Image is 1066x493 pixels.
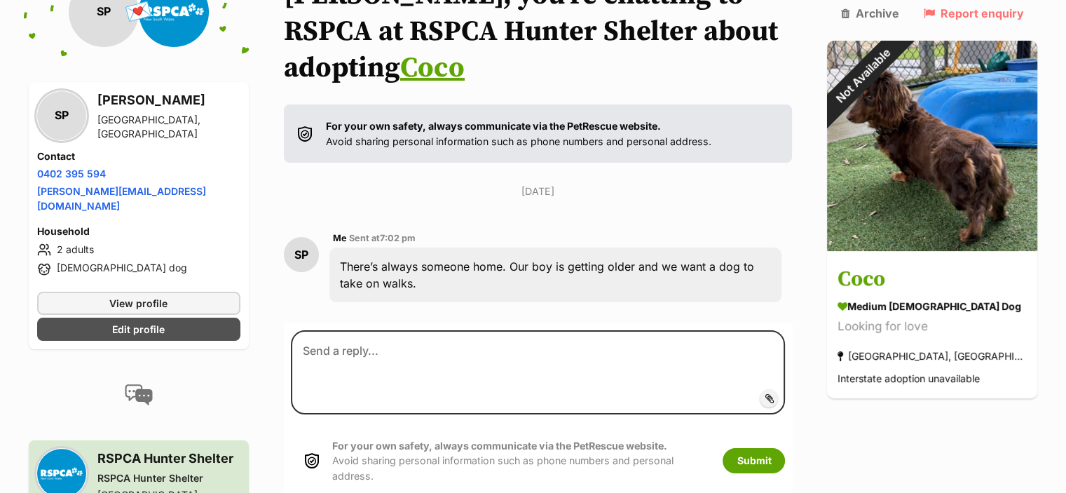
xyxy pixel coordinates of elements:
[37,241,240,258] li: 2 adults
[400,50,465,86] a: Coco
[827,41,1037,251] img: Coco
[37,149,240,163] h4: Contact
[37,261,240,278] li: [DEMOGRAPHIC_DATA] dog
[827,240,1037,254] a: Not Available
[37,168,106,180] a: 0402 395 594
[804,18,921,135] div: Not Available
[838,264,1027,296] h3: Coco
[827,254,1037,399] a: Coco medium [DEMOGRAPHIC_DATA] Dog Looking for love [GEOGRAPHIC_DATA], [GEOGRAPHIC_DATA] Intersta...
[380,233,416,243] span: 7:02 pm
[109,296,168,311] span: View profile
[838,318,1027,337] div: Looking for love
[37,318,240,341] a: Edit profile
[37,292,240,315] a: View profile
[284,184,793,198] p: [DATE]
[37,224,240,238] h4: Household
[838,299,1027,314] div: medium [DEMOGRAPHIC_DATA] Dog
[112,322,165,337] span: Edit profile
[349,233,416,243] span: Sent at
[284,237,319,272] div: SP
[97,113,240,141] div: [GEOGRAPHIC_DATA], [GEOGRAPHIC_DATA]
[723,448,785,473] button: Submit
[332,438,709,483] p: Avoid sharing personal information such as phone numbers and personal address.
[97,90,240,110] h3: [PERSON_NAME]
[332,440,667,452] strong: For your own safety, always communicate via the PetRescue website.
[326,119,711,149] p: Avoid sharing personal information such as phone numbers and personal address.
[37,185,206,212] a: [PERSON_NAME][EMAIL_ADDRESS][DOMAIN_NAME]
[838,373,980,385] span: Interstate adoption unavailable
[838,347,1027,366] div: [GEOGRAPHIC_DATA], [GEOGRAPHIC_DATA]
[326,120,661,132] strong: For your own safety, always communicate via the PetRescue website.
[924,7,1024,20] a: Report enquiry
[97,471,240,485] div: RSPCA Hunter Shelter
[37,91,86,140] div: SP
[333,233,347,243] span: Me
[125,384,153,405] img: conversation-icon-4a6f8262b818ee0b60e3300018af0b2d0b884aa5de6e9bcb8d3d4eeb1a70a7c4.svg
[841,7,899,20] a: Archive
[329,248,782,302] div: There’s always someone home. Our boy is getting older and we want a dog to take on walks.
[97,449,240,468] h3: RSPCA Hunter Shelter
